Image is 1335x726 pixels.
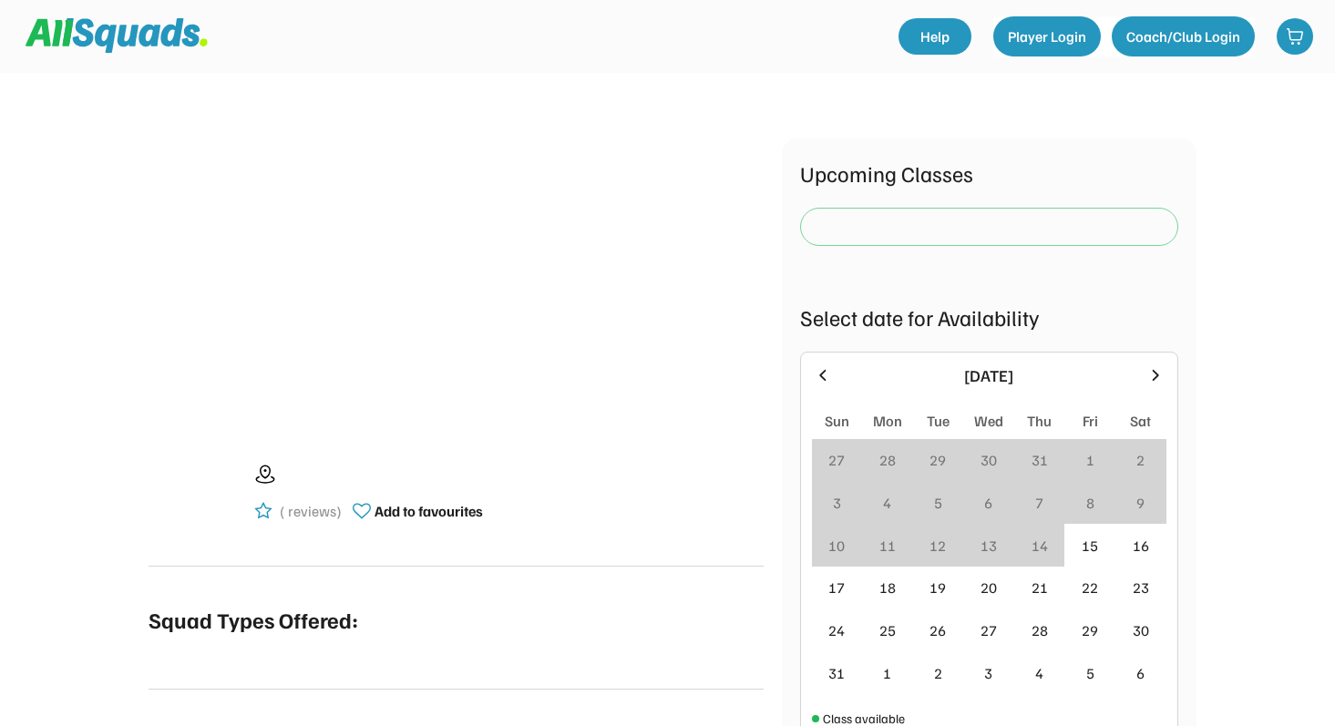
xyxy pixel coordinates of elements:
div: Thu [1027,410,1052,432]
img: yH5BAEAAAAALAAAAAABAAEAAAIBRAA7 [149,447,240,538]
div: 29 [1082,619,1098,641]
div: Sun [825,410,849,432]
div: 23 [1133,577,1149,598]
div: 3 [984,662,992,684]
a: Help [899,18,971,55]
div: ( reviews) [280,500,342,522]
img: shopping-cart-01%20%281%29.svg [1286,27,1304,46]
div: 28 [879,449,896,471]
div: 3 [833,492,841,514]
div: 26 [929,619,946,641]
div: Mon [873,410,902,432]
div: 15 [1082,535,1098,557]
div: Select date for Availability [800,301,1178,333]
div: 30 [1133,619,1149,641]
div: 4 [883,492,891,514]
div: Squad Types Offered: [149,603,358,636]
div: 2 [934,662,942,684]
img: yH5BAEAAAAALAAAAAABAAEAAAIBRAA7 [205,138,706,411]
div: 16 [1133,535,1149,557]
div: 12 [929,535,946,557]
div: 25 [879,619,896,641]
div: 27 [981,619,997,641]
div: 28 [1032,619,1048,641]
div: 6 [1136,662,1145,684]
div: 9 [1136,492,1145,514]
div: 27 [828,449,845,471]
img: Squad%20Logo.svg [26,18,208,53]
div: Add to favourites [375,500,483,522]
div: 5 [1086,662,1094,684]
div: 4 [1035,662,1043,684]
div: Sat [1130,410,1151,432]
div: 24 [828,619,845,641]
div: Wed [974,410,1003,432]
div: 31 [1032,449,1048,471]
div: Tue [927,410,950,432]
div: 29 [929,449,946,471]
div: 14 [1032,535,1048,557]
div: 20 [981,577,997,598]
div: [DATE] [843,363,1135,388]
button: Player Login [993,16,1101,56]
div: 1 [1086,449,1094,471]
div: Upcoming Classes [800,157,1178,189]
div: 7 [1035,492,1043,514]
div: 11 [879,535,896,557]
div: 21 [1032,577,1048,598]
div: 31 [828,662,845,684]
div: 30 [981,449,997,471]
div: 8 [1086,492,1094,514]
div: 18 [879,577,896,598]
div: 17 [828,577,845,598]
div: 13 [981,535,997,557]
div: 2 [1136,449,1145,471]
div: 1 [883,662,891,684]
button: Coach/Club Login [1112,16,1255,56]
div: 19 [929,577,946,598]
div: 22 [1082,577,1098,598]
div: 5 [934,492,942,514]
div: 10 [828,535,845,557]
div: 6 [984,492,992,514]
div: Fri [1083,410,1098,432]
